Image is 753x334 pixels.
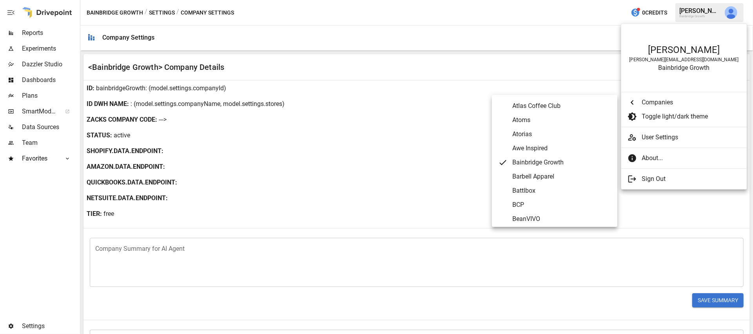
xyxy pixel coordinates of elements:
span: Bainbridge Growth [512,158,611,167]
span: Atorias [512,130,611,139]
span: Battlbox [512,186,611,195]
div: [PERSON_NAME] [629,44,739,55]
span: About... [642,153,740,163]
span: Atoms [512,115,611,125]
span: Atlas Coffee Club [512,101,611,111]
span: Toggle light/dark theme [642,112,740,121]
span: Barbell Apparel [512,172,611,181]
div: [PERSON_NAME][EMAIL_ADDRESS][DOMAIN_NAME] [629,57,739,62]
div: Bainbridge Growth [629,64,739,71]
span: Sign Out [642,174,740,184]
span: BCP [512,200,611,210]
span: BeanVIVO [512,214,611,224]
span: User Settings [642,133,740,142]
span: Companies [642,98,740,107]
span: Awe Inspired [512,144,611,153]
